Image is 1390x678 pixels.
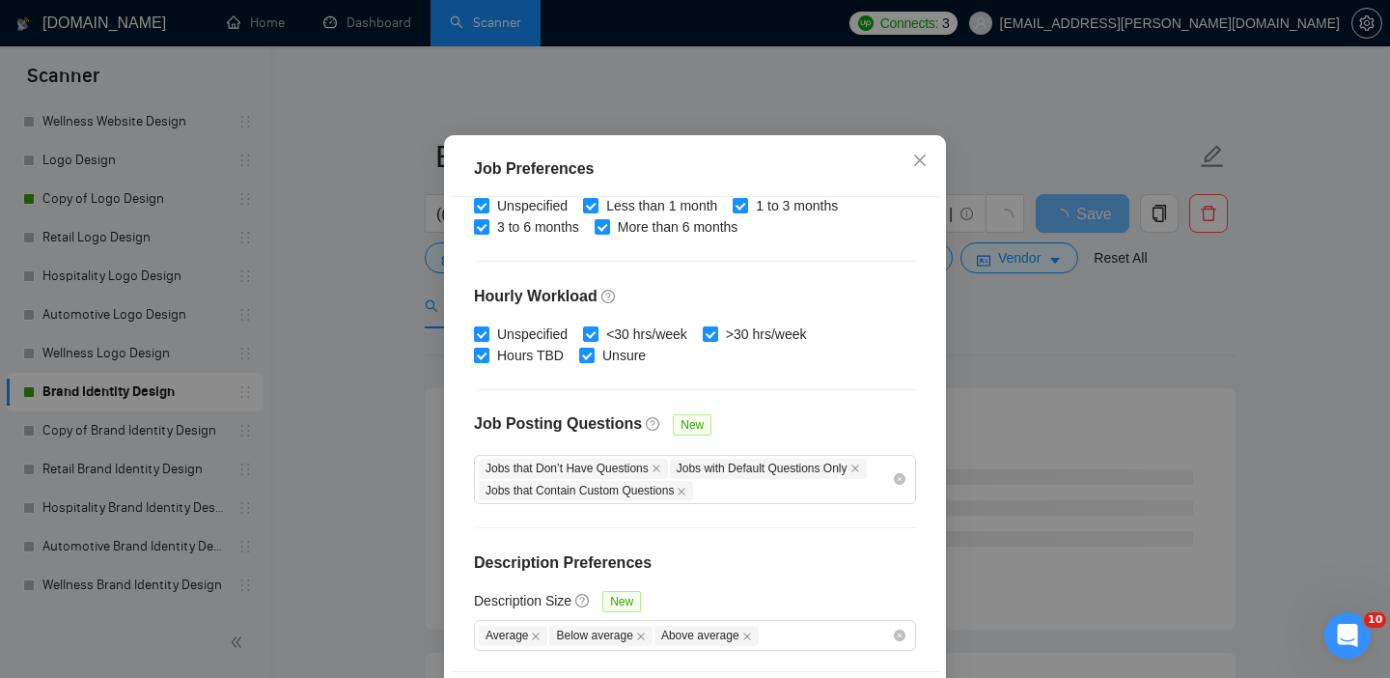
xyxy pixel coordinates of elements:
[15,245,371,303] div: kseniia@brandon-archibald.com говорит…
[242,245,371,288] div: Нет, спасибо)
[489,216,587,238] span: 3 to 6 months
[15,169,317,230] div: Подскажите, пожалуйста, можем ли мы чем-нибудь ещё вам помочь? 🤓
[474,551,916,575] h4: Description Preferences
[474,412,642,436] h4: Job Posting Questions
[654,626,759,646] span: Above average
[31,181,301,218] div: Подскажите, пожалуйста, можем ли мы чем-нибудь ещё вам помочь? 🤓
[602,591,641,612] span: New
[474,157,916,181] div: Job Preferences
[894,473,905,485] span: close-circle
[610,216,746,238] span: More than 6 months
[1324,612,1371,659] iframe: To enrich screen reader interactions, please activate Accessibility in Grammarly extension settings
[15,302,371,530] div: Dima говорит…
[15,531,371,668] div: AI Assistant from GigRadar 📡 говорит…
[575,593,591,608] span: question-circle
[479,626,547,646] span: Average
[55,22,86,53] img: Profile image for AI Assistant from GigRadar 📡
[15,87,371,169] div: Dima говорит…
[595,345,653,366] span: Unsure
[474,285,916,308] h4: Hourly Workload
[13,19,49,56] button: go back
[531,632,541,641] span: close
[673,414,711,436] span: New
[652,464,661,473] span: close
[31,400,301,475] div: В случае, если все же у вас появятся такие вопросы или возникнут другие трудности, пожалуйста, не...
[258,257,355,276] div: Нет, спасибо)
[677,487,686,496] span: close
[94,8,300,38] h1: AI Assistant from GigRadar 📡
[636,632,646,641] span: close
[489,195,575,216] span: Unspecified
[15,87,317,167] div: Большое спасибо! Написал так же для [PERSON_NAME] что бы была в курсе :)
[850,464,860,473] span: close
[894,630,905,641] span: close-circle
[479,481,693,501] span: Jobs that Contain Custom Questions
[302,19,339,56] button: Главная
[479,459,668,479] span: Jobs that Don’t Have Questions
[15,302,317,515] div: Отлично, спасибо 🤓Если пока у вас нет к нам дополнительных вопросов, то я закрою пока этот чат. В...
[94,38,296,68] p: Наша команда также может помочь
[1364,612,1386,628] span: 10
[31,99,301,155] div: Большое спасибо! Написал так же для [PERSON_NAME] что бы была в курсе :)
[31,485,301,504] div: Хорошего вам дня 🙌
[742,632,752,641] span: close
[15,29,371,87] div: kseniia@brandon-archibald.com говорит…
[549,626,652,646] span: Below average
[31,343,301,400] div: Если пока у вас нет к нам дополнительных вопросов, то я закрою пока этот чат.
[489,324,575,345] span: Unspecified
[912,153,928,168] span: close
[646,416,661,432] span: question-circle
[601,289,617,304] span: question-circle
[748,195,846,216] span: 1 to 3 months
[598,324,695,345] span: <30 hrs/week
[718,324,815,345] span: >30 hrs/week
[339,19,374,54] div: Закрыть
[15,169,371,245] div: Dima говорит…
[489,345,571,366] span: Hours TBD
[894,135,946,187] button: Close
[31,314,301,333] div: Отлично, спасибо 🤓
[474,590,571,611] h5: Description Size
[36,551,265,575] div: Как прошел разговор с вами?
[598,195,725,216] span: Less than 1 month
[670,459,867,479] span: Jobs with Default Questions Only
